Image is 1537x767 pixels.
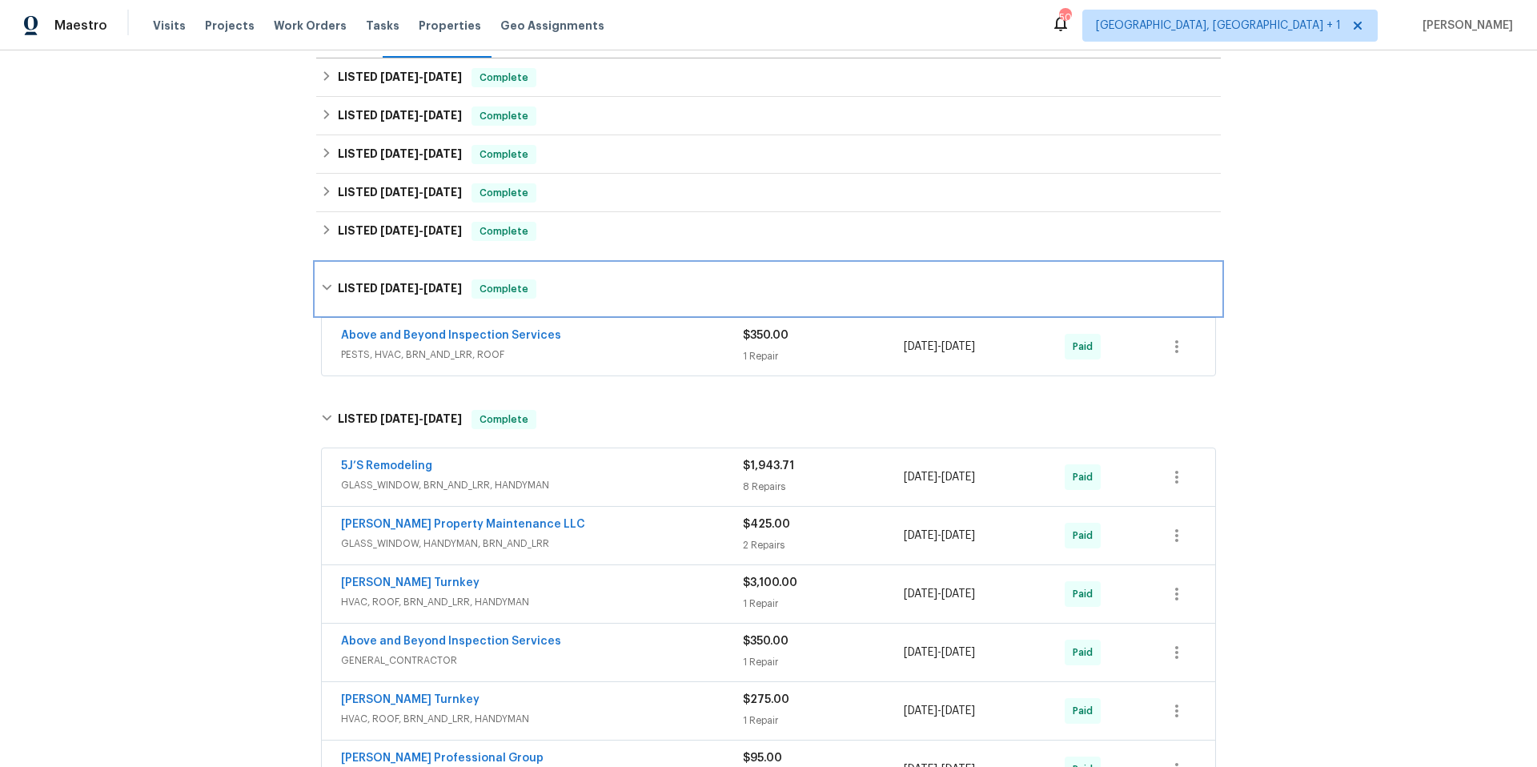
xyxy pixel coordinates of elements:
div: LISTED [DATE]-[DATE]Complete [316,135,1221,174]
a: [PERSON_NAME] Property Maintenance LLC [341,519,585,530]
div: LISTED [DATE]-[DATE]Complete [316,97,1221,135]
span: Complete [473,412,535,428]
div: LISTED [DATE]-[DATE]Complete [316,394,1221,445]
span: - [380,187,462,198]
span: Geo Assignments [500,18,604,34]
span: Paid [1073,528,1099,544]
span: - [380,71,462,82]
span: $425.00 [743,519,790,530]
a: [PERSON_NAME] Professional Group [341,753,544,764]
span: GLASS_WINDOW, HANDYMAN, BRN_AND_LRR [341,536,743,552]
div: 1 Repair [743,596,904,612]
span: Paid [1073,703,1099,719]
span: [DATE] [423,283,462,294]
div: 50 [1059,10,1070,26]
h6: LISTED [338,183,462,203]
div: LISTED [DATE]-[DATE]Complete [316,174,1221,212]
span: Complete [473,108,535,124]
span: Visits [153,18,186,34]
span: [DATE] [941,341,975,352]
div: LISTED [DATE]-[DATE]Complete [316,212,1221,251]
span: [DATE] [941,588,975,600]
span: Complete [473,70,535,86]
a: 5J’S Remodeling [341,460,432,472]
span: HVAC, ROOF, BRN_AND_LRR, HANDYMAN [341,711,743,727]
div: 1 Repair [743,348,904,364]
span: GLASS_WINDOW, BRN_AND_LRR, HANDYMAN [341,477,743,493]
span: [DATE] [941,705,975,717]
span: [DATE] [380,148,419,159]
span: Properties [419,18,481,34]
span: [DATE] [904,647,937,658]
span: - [904,469,975,485]
span: - [380,283,462,294]
div: LISTED [DATE]-[DATE]Complete [316,263,1221,315]
span: Projects [205,18,255,34]
span: Complete [473,223,535,239]
h6: LISTED [338,106,462,126]
a: [PERSON_NAME] Turnkey [341,577,480,588]
span: Work Orders [274,18,347,34]
span: $95.00 [743,753,782,764]
span: GENERAL_CONTRACTOR [341,653,743,669]
span: $350.00 [743,636,789,647]
span: [DATE] [380,225,419,236]
span: $1,943.71 [743,460,794,472]
span: Paid [1073,586,1099,602]
span: [DATE] [941,472,975,483]
div: LISTED [DATE]-[DATE]Complete [316,58,1221,97]
span: - [904,339,975,355]
span: [DATE] [423,225,462,236]
span: - [380,110,462,121]
span: [DATE] [380,283,419,294]
span: [DATE] [941,647,975,658]
a: Above and Beyond Inspection Services [341,330,561,341]
span: - [904,703,975,719]
span: - [904,528,975,544]
span: HVAC, ROOF, BRN_AND_LRR, HANDYMAN [341,594,743,610]
span: [DATE] [423,71,462,82]
span: [DATE] [904,341,937,352]
div: 2 Repairs [743,537,904,553]
h6: LISTED [338,68,462,87]
span: $275.00 [743,694,789,705]
h6: LISTED [338,145,462,164]
span: Tasks [366,20,399,31]
span: [DATE] [423,110,462,121]
span: Complete [473,281,535,297]
span: [DATE] [380,110,419,121]
span: [DATE] [423,148,462,159]
h6: LISTED [338,279,462,299]
div: 1 Repair [743,654,904,670]
span: [PERSON_NAME] [1416,18,1513,34]
span: $3,100.00 [743,577,797,588]
span: [DATE] [380,71,419,82]
div: 1 Repair [743,713,904,729]
span: [DATE] [423,413,462,424]
span: - [380,413,462,424]
h6: LISTED [338,222,462,241]
span: Complete [473,185,535,201]
span: - [380,225,462,236]
span: [DATE] [904,472,937,483]
span: [DATE] [380,187,419,198]
span: $350.00 [743,330,789,341]
span: [DATE] [380,413,419,424]
span: [GEOGRAPHIC_DATA], [GEOGRAPHIC_DATA] + 1 [1096,18,1341,34]
span: - [380,148,462,159]
span: - [904,586,975,602]
span: [DATE] [904,705,937,717]
span: Complete [473,147,535,163]
h6: LISTED [338,410,462,429]
span: [DATE] [941,530,975,541]
span: [DATE] [423,187,462,198]
span: Paid [1073,469,1099,485]
div: 8 Repairs [743,479,904,495]
span: - [904,645,975,661]
span: [DATE] [904,588,937,600]
a: [PERSON_NAME] Turnkey [341,694,480,705]
span: PESTS, HVAC, BRN_AND_LRR, ROOF [341,347,743,363]
span: Paid [1073,645,1099,661]
a: Above and Beyond Inspection Services [341,636,561,647]
span: [DATE] [904,530,937,541]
